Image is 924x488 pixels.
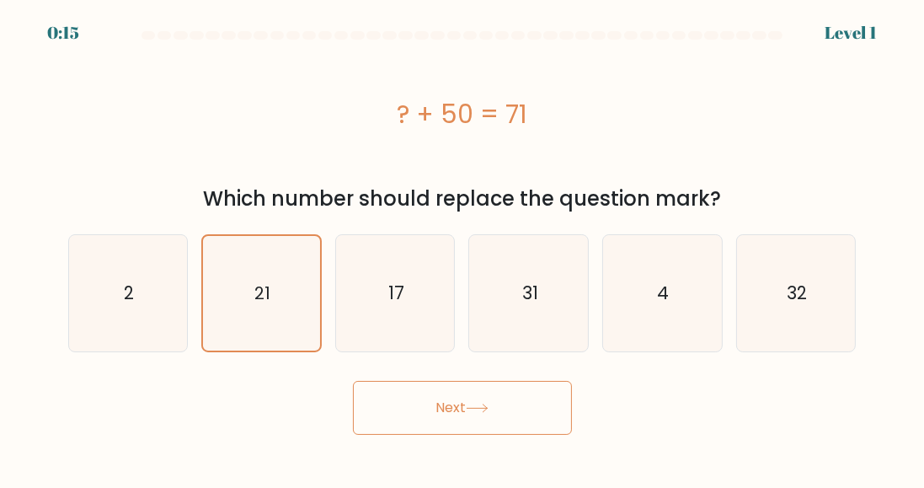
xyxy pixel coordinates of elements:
div: ? + 50 = 71 [68,95,857,133]
text: 17 [388,281,404,305]
button: Next [353,381,572,435]
div: Which number should replace the question mark? [78,184,847,214]
text: 4 [658,281,670,305]
div: Level 1 [825,20,877,46]
text: 21 [254,282,270,305]
text: 31 [522,281,538,305]
div: 0:15 [47,20,79,46]
text: 2 [124,281,134,305]
text: 32 [787,281,807,305]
